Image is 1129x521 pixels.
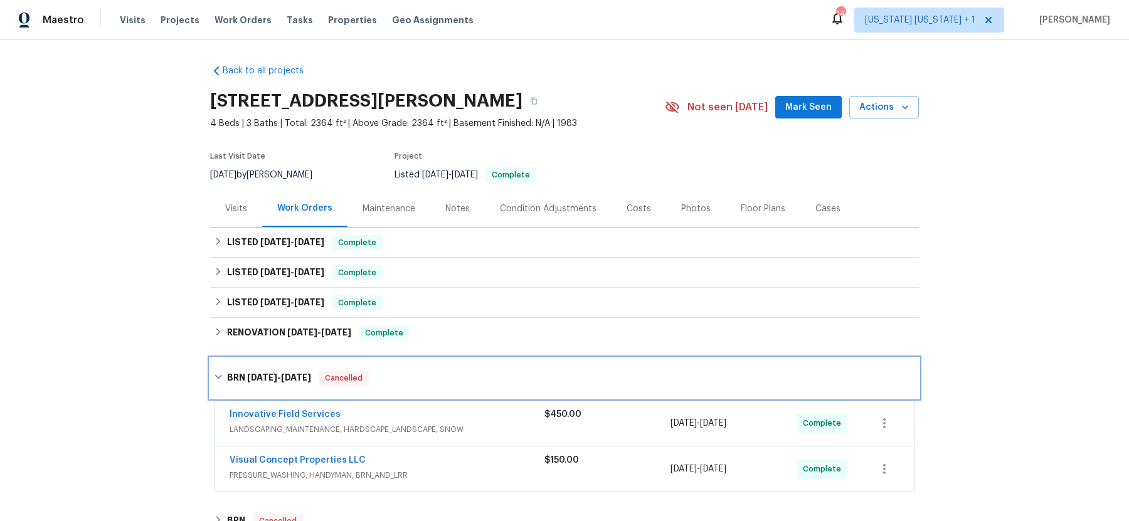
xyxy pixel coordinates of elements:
span: [DATE] [210,171,236,179]
span: Geo Assignments [392,14,474,26]
button: Copy Address [522,90,545,112]
h6: LISTED [227,265,324,280]
span: Not seen [DATE] [687,101,768,113]
div: Costs [627,203,651,215]
span: Last Visit Date [210,152,265,160]
h6: BRN [227,371,311,386]
span: Project [395,152,422,160]
span: [DATE] [260,268,290,276]
span: Complete [333,297,381,309]
span: [US_STATE] [US_STATE] + 1 [865,14,975,26]
div: Condition Adjustments [500,203,596,215]
div: 14 [836,8,845,20]
span: - [260,298,324,307]
div: Notes [445,203,470,215]
span: Tasks [287,16,313,24]
span: [DATE] [260,238,290,246]
div: LISTED [DATE]-[DATE]Complete [210,258,919,288]
span: [DATE] [281,373,311,382]
span: [DATE] [294,298,324,307]
div: BRN [DATE]-[DATE]Cancelled [210,358,919,398]
span: [DATE] [700,419,726,428]
span: [DATE] [247,373,277,382]
div: Photos [681,203,711,215]
span: LANDSCAPING_MAINTENANCE, HARDSCAPE_LANDSCAPE, SNOW [230,423,544,436]
span: Complete [333,266,381,279]
h6: LISTED [227,235,324,250]
span: - [671,417,726,429]
button: Mark Seen [775,96,842,119]
span: - [422,171,478,179]
a: Back to all projects [210,65,331,77]
span: [DATE] [671,465,697,473]
span: [DATE] [671,419,697,428]
div: Visits [225,203,247,215]
span: - [287,328,351,337]
span: - [260,238,324,246]
span: Complete [803,417,846,429]
h6: LISTED [227,295,324,310]
div: Maintenance [363,203,415,215]
span: Cancelled [320,372,368,384]
span: Mark Seen [785,100,832,115]
a: Innovative Field Services [230,410,341,419]
span: Maestro [43,14,84,26]
div: Cases [815,203,840,215]
span: Projects [161,14,199,26]
h6: RENOVATION [227,325,351,340]
span: $450.00 [544,410,581,419]
div: LISTED [DATE]-[DATE]Complete [210,228,919,258]
div: LISTED [DATE]-[DATE]Complete [210,288,919,318]
span: Complete [803,463,846,475]
span: [PERSON_NAME] [1034,14,1110,26]
button: Actions [849,96,919,119]
span: 4 Beds | 3 Baths | Total: 2364 ft² | Above Grade: 2364 ft² | Basement Finished: N/A | 1983 [210,117,665,130]
span: [DATE] [287,328,317,337]
span: - [260,268,324,276]
div: by [PERSON_NAME] [210,167,327,182]
span: [DATE] [321,328,351,337]
h2: [STREET_ADDRESS][PERSON_NAME] [210,95,522,107]
div: RENOVATION [DATE]-[DATE]Complete [210,318,919,348]
span: Complete [487,171,535,179]
span: Properties [328,14,377,26]
a: Visual Concept Properties LLC [230,456,366,465]
span: [DATE] [700,465,726,473]
span: Complete [333,236,381,249]
span: Listed [395,171,536,179]
div: Floor Plans [741,203,785,215]
span: [DATE] [422,171,448,179]
span: [DATE] [452,171,478,179]
span: - [671,463,726,475]
span: PRESSURE_WASHING, HANDYMAN, BRN_AND_LRR [230,469,544,482]
span: Work Orders [215,14,272,26]
span: [DATE] [294,238,324,246]
span: $150.00 [544,456,579,465]
span: [DATE] [260,298,290,307]
span: Complete [360,327,408,339]
span: Visits [120,14,146,26]
div: Work Orders [277,202,332,214]
span: [DATE] [294,268,324,276]
span: Actions [859,100,909,115]
span: - [247,373,311,382]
